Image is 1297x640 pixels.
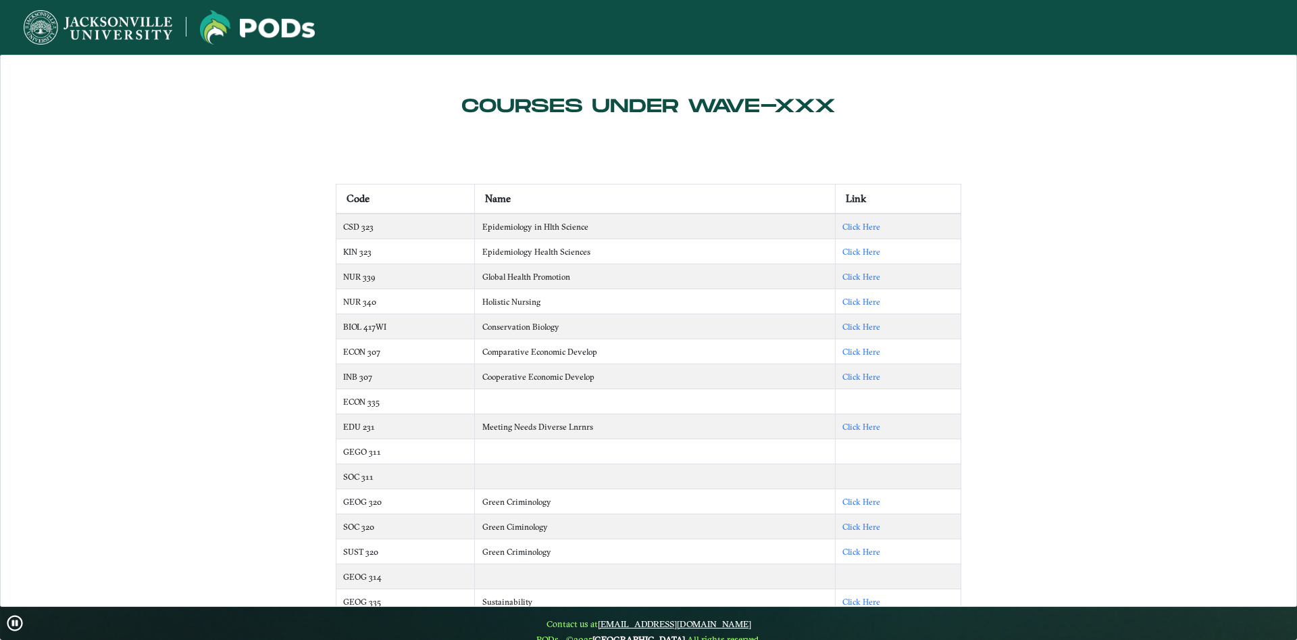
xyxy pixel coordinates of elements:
[475,414,835,439] td: Meeting Needs Diverse Lnrnrs
[842,222,880,232] a: Click Here
[336,539,475,564] td: SUST 320
[336,389,475,414] td: ECON 335
[475,364,835,389] td: Cooperative Economic Develop
[842,322,880,332] a: Click Here
[336,464,475,489] td: SOC 311
[842,297,880,307] a: Click Here
[336,489,475,514] td: GEOG 320
[475,589,835,614] td: Sustainability
[475,264,835,289] td: Global Health Promotion
[336,339,475,364] td: ECON 307
[336,264,475,289] td: NUR 339
[598,618,751,629] a: [EMAIL_ADDRESS][DOMAIN_NAME]
[475,239,835,264] td: Epidemiology Health Sciences
[336,214,475,239] td: CSD 323
[336,514,475,539] td: SOC 320
[842,522,880,532] a: Click Here
[475,339,835,364] td: Comparative Economic Develop
[842,372,880,382] a: Click Here
[475,314,835,339] td: Conservation Biology
[336,314,475,339] td: BIOL 417WI
[24,10,172,45] img: Jacksonville University logo
[842,272,880,282] a: Click Here
[842,247,880,257] a: Click Here
[536,618,761,629] span: Contact us at
[475,539,835,564] td: Green Criminology
[200,10,315,45] img: Jacksonville University logo
[475,514,835,539] td: Green Ciminology
[842,422,880,432] a: Click Here
[336,289,475,314] td: NUR 340
[336,564,475,589] td: GEOG 314
[336,184,475,214] th: Code
[842,497,880,507] a: Click Here
[336,414,475,439] td: EDU 231
[336,239,475,264] td: KIN 323
[475,289,835,314] td: Holistic Nursing
[842,547,880,557] a: Click Here
[336,589,475,614] td: GEOG 335
[13,95,1285,118] h2: Courses under wave-xxx
[475,214,835,239] td: Epidemiology in Hlth Science
[336,439,475,464] td: GEGO 311
[835,184,961,214] th: Link
[842,597,880,607] a: Click Here
[475,184,835,214] th: Name
[475,489,835,514] td: Green Criminology
[842,347,880,357] a: Click Here
[336,364,475,389] td: INB 307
